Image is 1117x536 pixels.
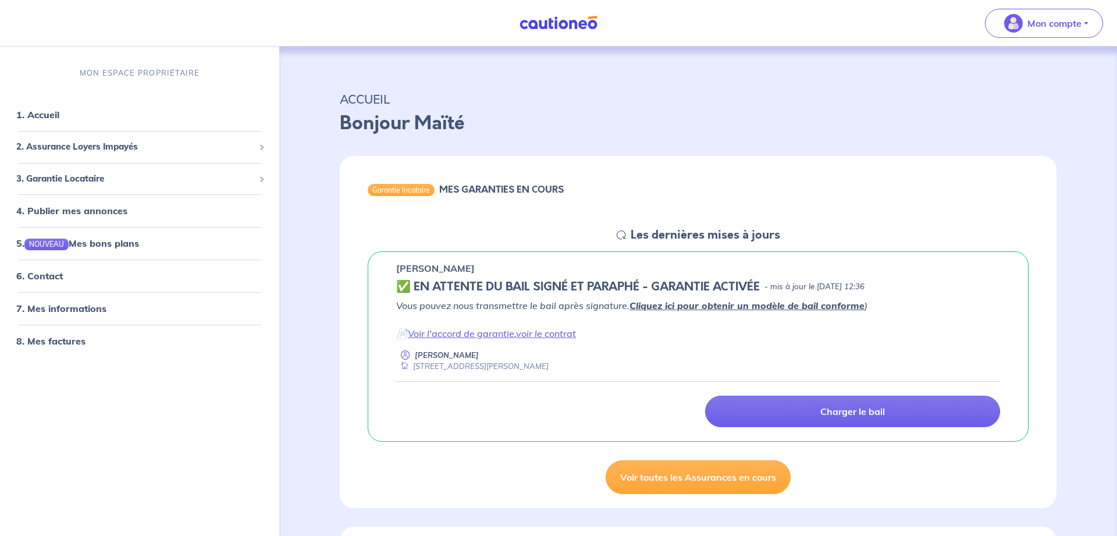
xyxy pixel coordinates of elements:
a: 7. Mes informations [16,303,106,314]
a: Voir toutes les Assurances en cours [606,460,791,494]
button: illu_account_valid_menu.svgMon compte [985,9,1103,38]
em: Vous pouvez nous transmettre le bail après signature. ) [396,300,867,311]
h5: ✅️️️ EN ATTENTE DU BAIL SIGNÉ ET PARAPHÉ - GARANTIE ACTIVÉE [396,280,760,294]
div: Garantie locataire [368,184,435,196]
div: 2. Assurance Loyers Impayés [5,136,275,158]
a: 1. Accueil [16,109,59,120]
div: 4. Publier mes annonces [5,199,275,222]
a: 6. Contact [16,270,63,282]
a: Voir l'accord de garantie [408,328,514,339]
h6: MES GARANTIES EN COURS [439,184,564,195]
a: 4. Publier mes annonces [16,205,127,216]
div: 8. Mes factures [5,329,275,353]
p: Mon compte [1027,16,1082,30]
p: MON ESPACE PROPRIÉTAIRE [80,68,200,79]
div: 5.NOUVEAUMes bons plans [5,232,275,255]
p: [PERSON_NAME] [396,261,475,275]
em: 📄 , [396,328,576,339]
div: state: CONTRACT-SIGNED, Context: IN-LANDLORD,IS-GL-CAUTION-IN-LANDLORD [396,280,1000,294]
div: 7. Mes informations [5,297,275,320]
h5: Les dernières mises à jours [631,228,780,242]
a: 8. Mes factures [16,335,86,347]
p: Bonjour Maïté [340,109,1056,137]
p: - mis à jour le [DATE] 12:36 [764,281,865,293]
img: illu_account_valid_menu.svg [1004,14,1023,33]
span: 2. Assurance Loyers Impayés [16,140,254,154]
p: [PERSON_NAME] [415,350,479,361]
span: 3. Garantie Locataire [16,172,254,186]
p: Charger le bail [820,406,885,417]
p: ACCUEIL [340,88,1056,109]
a: 5.NOUVEAUMes bons plans [16,237,139,249]
div: [STREET_ADDRESS][PERSON_NAME] [396,361,549,372]
div: 3. Garantie Locataire [5,168,275,190]
img: Cautioneo [515,16,602,30]
a: voir le contrat [516,328,576,339]
a: Charger le bail [705,396,1000,427]
div: 6. Contact [5,264,275,287]
a: Cliquez ici pour obtenir un modèle de bail conforme [629,300,865,311]
div: 1. Accueil [5,103,275,126]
